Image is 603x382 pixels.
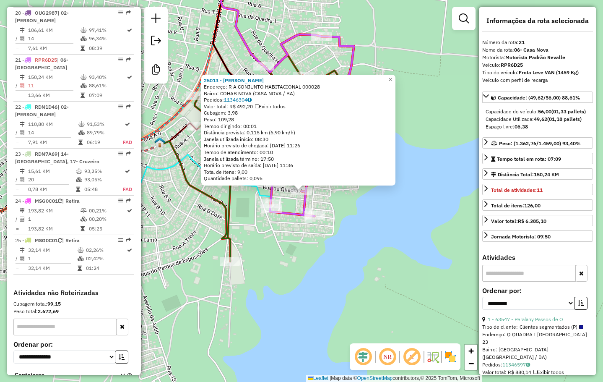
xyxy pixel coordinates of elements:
div: Pedidos: [482,361,593,369]
a: 1 - 63547 - Peralany Passos de O [488,316,563,322]
i: Total de Atividades [20,36,25,41]
div: Map data © contributors,© 2025 TomTom, Microsoft [306,375,482,382]
td: = [15,185,19,194]
td: 1 [28,215,80,223]
td: FAD [122,185,133,194]
td: 14 [28,128,78,137]
td: 0,78 KM [28,185,75,194]
div: Valor total: [491,217,546,225]
td: 32,14 KM [28,264,77,272]
a: Jornada Motorista: 09:50 [482,230,593,242]
div: Nome da rota: [482,46,593,54]
td: 02,26% [86,246,126,254]
a: 11346597 [502,361,530,368]
div: Capacidade Utilizada: [486,115,590,123]
strong: 21 [519,39,525,45]
a: 11346304 [224,97,252,103]
td: FAD [122,138,133,147]
strong: (01,18 pallets) [547,116,582,122]
i: % de utilização da cubagem [81,83,87,88]
div: Capacidade: (49,62/56,00) 88,61% [482,105,593,134]
span: × [388,76,392,83]
i: Rota otimizada [127,75,132,80]
i: % de utilização da cubagem [81,217,87,222]
a: Total de itens:126,00 [482,199,593,211]
button: Ordem crescente [115,351,128,364]
div: Endereço: Q QUADRA I [GEOGRAPHIC_DATA] 23 [482,331,593,346]
i: Tempo total em rota [81,46,85,51]
span: Total de atividades: [491,187,543,193]
td: / [15,81,19,90]
div: Veículo: [482,61,593,69]
td: = [15,138,19,147]
i: % de utilização da cubagem [78,256,84,261]
strong: 126,00 [524,202,541,209]
div: Motorista: [482,54,593,61]
em: Opções [118,238,123,243]
div: Horário previsto de chegada: [DATE] 11:26 [204,142,393,149]
strong: RPR6D25 [501,62,523,68]
span: RDN7A69 [35,151,57,157]
a: OpenStreetMap [357,375,393,381]
i: Total de Atividades [20,130,25,135]
strong: 11 [537,187,543,193]
a: Criar modelo [148,61,164,80]
i: Observações [247,97,252,102]
strong: 56,00 [538,108,551,115]
td: 93,05% [84,175,123,184]
span: + [468,345,474,356]
div: Peso total: [13,308,134,315]
label: Ordenar por: [13,339,134,349]
i: % de utilização do peso [81,28,87,33]
i: Distância Total [20,169,25,174]
div: Cubagem: 3,98 [204,110,393,116]
span: Ocultar deslocamento [353,347,373,367]
td: 91,53% [86,120,122,128]
span: Exibir todos [255,103,286,110]
td: 11 [28,81,80,90]
span: | 14- [GEOGRAPHIC_DATA], 17- Cruzeiro [15,151,99,165]
td: 110,80 KM [28,120,78,128]
div: Pedidos: [204,97,393,103]
td: 32,14 KM [28,246,77,254]
div: Tipo do veículo: [482,69,593,76]
td: 93,25% [84,167,123,175]
span: Exibir rótulo [402,347,422,367]
span: RDN1D46 [35,104,57,110]
a: Zoom out [465,357,477,370]
td: 01:24 [86,264,126,272]
a: Nova sessão e pesquisa [148,10,164,29]
div: Tempo de atendimento: 00:10 [204,77,393,182]
em: Rota exportada [126,238,131,243]
td: = [15,225,19,233]
label: Ordenar por: [482,285,593,296]
i: Rota otimizada [127,248,132,253]
i: Observações [526,362,530,367]
i: Total de Atividades [20,83,25,88]
em: Rota exportada [126,10,131,15]
div: Endereço: R A CONJUNTO HABITACIONAL 000028 [204,84,393,90]
i: % de utilização do peso [81,75,87,80]
div: Distância prevista: 0,115 km (6,90 km/h) [204,129,393,136]
span: | 02- [PERSON_NAME] [15,10,69,24]
div: Número da rota: [482,39,593,46]
td: 1 [28,254,77,263]
i: % de utilização do peso [76,169,82,174]
td: 89,79% [86,128,122,137]
em: Opções [118,198,123,203]
span: Exibir todos [533,369,564,375]
td: 193,82 KM [28,207,80,215]
em: Rota exportada [126,198,131,203]
i: Total de Atividades [20,217,25,222]
td: 00,21% [88,207,126,215]
td: 13,66 KM [28,91,80,99]
h4: Informações da rota selecionada [482,17,593,25]
td: 93,40% [88,73,126,81]
a: Capacidade: (49,62/56,00) 88,61% [482,92,593,103]
i: Tempo total em rota [76,187,80,192]
span: Tempo total em rota: 07:09 [497,156,561,162]
a: Tempo total em rota: 07:09 [482,153,593,164]
td: 193,82 KM [28,225,80,233]
em: Opções [118,10,123,15]
i: Tempo total em rota [81,226,85,231]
